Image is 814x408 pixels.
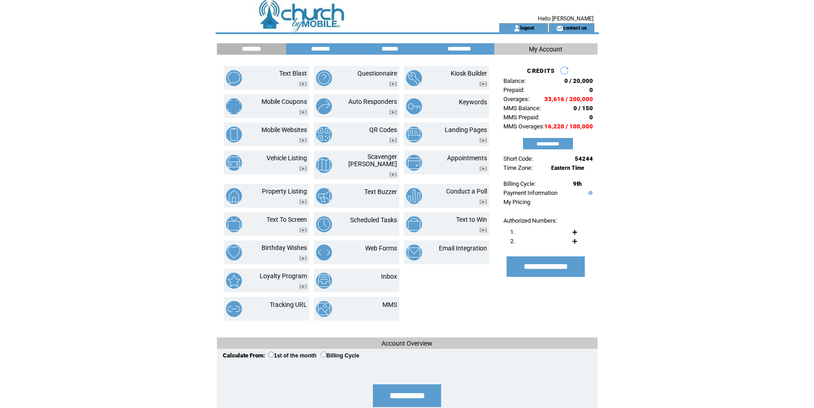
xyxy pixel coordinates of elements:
span: MMS Overages: [503,123,544,130]
span: Billing Cycle: [503,180,536,187]
span: My Account [529,46,563,53]
span: Calculate From: [223,352,265,359]
img: property-listing.png [226,188,242,204]
img: help.gif [586,191,593,195]
a: Conduct a Poll [446,188,487,195]
img: vehicle-listing.png [226,155,242,171]
span: MMS Prepaid: [503,114,539,121]
img: conduct-a-poll.png [406,188,422,204]
img: appointments.png [406,155,422,171]
img: video.png [479,228,487,233]
img: video.png [479,138,487,143]
span: 2. [510,238,515,245]
img: video.png [479,199,487,204]
img: video.png [389,172,397,177]
a: Text to Win [456,216,487,223]
img: tracking-url.png [226,301,242,317]
img: inbox.png [316,273,332,289]
span: 16,220 / 100,000 [544,123,593,130]
span: MMS Balance: [503,105,541,112]
img: text-blast.png [226,70,242,86]
img: video.png [479,166,487,171]
img: loyalty-program.png [226,273,242,289]
a: MMS [382,301,397,308]
img: video.png [299,256,307,261]
img: email-integration.png [406,245,422,260]
img: keywords.png [406,98,422,114]
img: mobile-websites.png [226,127,242,143]
a: Vehicle Listing [266,154,307,162]
span: 0 / 20,000 [564,77,593,84]
a: contact us [563,25,587,31]
img: video.png [299,110,307,115]
a: Questionnaire [357,70,397,77]
img: mms.png [316,301,332,317]
a: Mobile Coupons [261,98,307,105]
span: Time Zone: [503,164,533,171]
a: Tracking URL [270,301,307,308]
a: Mobile Websites [261,126,307,133]
a: Property Listing [262,188,307,195]
span: Short Code: [503,155,533,162]
img: birthday-wishes.png [226,245,242,260]
img: mobile-coupons.png [226,98,242,114]
a: Scavenger [PERSON_NAME] [348,153,397,168]
a: Inbox [381,273,397,280]
img: scheduled-tasks.png [316,216,332,232]
span: 0 [589,87,593,93]
img: qr-codes.png [316,127,332,143]
a: QR Codes [369,126,397,133]
span: Prepaid: [503,87,524,93]
a: Appointments [447,154,487,162]
img: text-buzzer.png [316,188,332,204]
a: Text Blast [279,70,307,77]
a: Email Integration [439,245,487,252]
a: Payment Information [503,189,558,196]
label: 1st of the month [268,352,317,359]
img: questionnaire.png [316,70,332,86]
a: Scheduled Tasks [350,216,397,224]
a: Landing Pages [445,126,487,133]
input: 1st of the month [268,352,274,357]
span: Account Overview [382,340,432,347]
img: video.png [479,82,487,87]
a: Auto Responders [348,98,397,105]
span: Hello [PERSON_NAME] [538,15,593,22]
span: Overages: [503,96,529,102]
a: Kiosk Builder [451,70,487,77]
a: My Pricing [503,199,530,205]
img: text-to-win.png [406,216,422,232]
a: Text Buzzer [364,188,397,195]
span: 54244 [575,155,593,162]
span: 1. [510,229,515,235]
img: scavenger-hunt.png [316,157,332,173]
label: Billing Cycle [321,352,359,359]
img: video.png [389,110,397,115]
img: auto-responders.png [316,98,332,114]
img: video.png [299,166,307,171]
input: Billing Cycle [321,352,327,357]
a: Keywords [459,98,487,106]
img: kiosk-builder.png [406,70,422,86]
img: contact_us_icon.gif [556,25,563,32]
span: 9th [573,180,582,187]
span: 0 / 150 [573,105,593,112]
img: video.png [299,284,307,289]
img: video.png [299,228,307,233]
a: Birthday Wishes [261,244,307,251]
a: logout [520,25,534,31]
img: video.png [389,82,397,87]
a: Loyalty Program [260,272,307,280]
span: Authorized Numbers: [503,217,557,224]
img: account_icon.gif [513,25,520,32]
a: Web Forms [365,245,397,252]
span: CREDITS [527,67,555,74]
img: video.png [299,138,307,143]
span: 0 [589,114,593,121]
img: video.png [299,199,307,204]
img: video.png [299,82,307,87]
img: text-to-screen.png [226,216,242,232]
img: landing-pages.png [406,127,422,143]
a: Text To Screen [266,216,307,223]
img: video.png [389,138,397,143]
